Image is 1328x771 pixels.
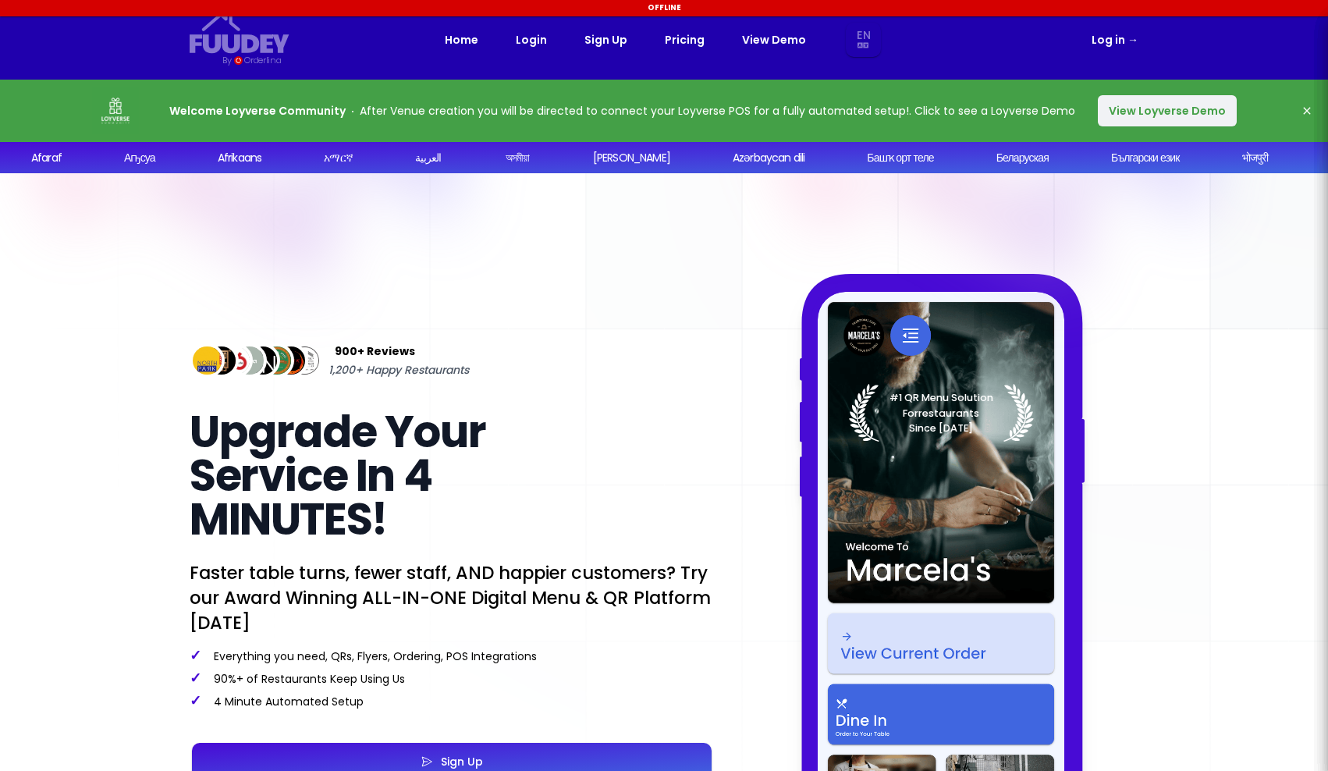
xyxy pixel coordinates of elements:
[287,343,322,378] img: Review Img
[246,343,281,378] img: Review Img
[232,343,267,378] img: Review Img
[445,30,478,49] a: Home
[190,645,201,665] span: ✓
[503,150,527,166] div: অসমীয়া
[1127,32,1138,48] span: →
[274,343,309,378] img: Review Img
[169,101,1075,120] p: After Venue creation you will be directed to connect your Loyverse POS for a fully automated setu...
[742,30,806,49] a: View Demo
[584,30,627,49] a: Sign Up
[994,150,1046,166] div: Беларуская
[591,150,668,166] div: [PERSON_NAME]
[665,30,705,49] a: Pricing
[260,343,295,378] img: Review Img
[222,54,231,67] div: By
[190,691,201,710] span: ✓
[244,54,281,67] div: Orderlina
[215,150,259,166] div: Afrikaans
[865,150,932,166] div: Башҡорт теле
[1092,30,1138,49] a: Log in
[30,150,60,166] div: Afaraf
[516,30,547,49] a: Login
[169,103,346,119] strong: Welcome Loyverse Community
[218,343,253,378] img: Review Img
[123,150,154,166] div: Аҧсуа
[190,693,714,709] p: 4 Minute Automated Setup
[190,648,714,664] p: Everything you need, QRs, Flyers, Ordering, POS Integrations
[731,150,803,166] div: Azərbaycan dili
[1240,150,1266,166] div: भोजपुरी
[322,150,351,166] div: አማርኛ
[204,343,239,378] img: Review Img
[414,150,439,166] div: العربية
[849,384,1034,442] img: Laurel
[190,12,289,54] svg: {/* Added fill="currentColor" here */} {/* This rectangle defines the background. Its explicit fi...
[190,401,485,550] span: Upgrade Your Service In 4 MINUTES!
[190,670,714,687] p: 90%+ of Restaurants Keep Using Us
[2,2,1326,13] div: Offline
[335,342,415,361] span: 900+ Reviews
[328,361,469,379] span: 1,200+ Happy Restaurants
[190,560,714,635] p: Faster table turns, fewer staff, AND happier customers? Try our Award Winning ALL-IN-ONE Digital ...
[1110,150,1178,166] div: Български език
[190,668,201,688] span: ✓
[433,756,483,767] div: Sign Up
[190,343,225,378] img: Review Img
[1098,95,1237,126] button: View Loyverse Demo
